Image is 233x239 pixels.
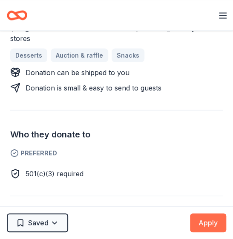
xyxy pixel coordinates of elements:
[7,213,68,232] button: Saved
[10,148,223,158] span: Preferred
[26,82,161,93] div: Donation is small & easy to send to guests
[112,48,144,62] a: Snacks
[10,48,47,62] a: Desserts
[10,127,223,141] h2: Who they donate to
[28,217,49,228] span: Saved
[26,67,129,77] div: Donation can be shipped to you
[7,5,27,25] a: Home
[26,169,83,178] span: 501(c)(3) required
[51,48,108,62] a: Auction & raffle
[190,213,226,232] button: Apply
[10,23,223,43] div: $20 gift certificate redeemable in local [PERSON_NAME] retail stores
